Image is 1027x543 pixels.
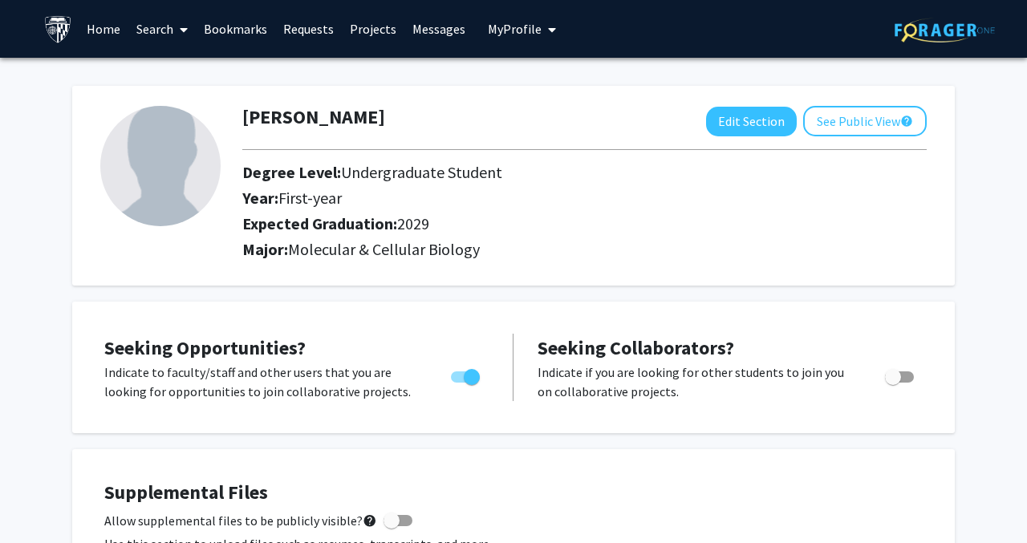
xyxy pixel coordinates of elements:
[895,18,995,43] img: ForagerOne Logo
[100,106,221,226] img: Profile Picture
[104,335,306,360] span: Seeking Opportunities?
[397,213,429,233] span: 2029
[242,188,837,208] h2: Year:
[104,363,420,401] p: Indicate to faculty/staff and other users that you are looking for opportunities to join collabor...
[242,214,837,233] h2: Expected Graduation:
[288,239,480,259] span: Molecular & Cellular Biology
[900,111,913,131] mat-icon: help
[242,106,385,129] h1: [PERSON_NAME]
[12,471,68,531] iframe: Chat
[104,511,377,530] span: Allow supplemental files to be publicly visible?
[104,481,923,505] h4: Supplemental Files
[341,162,502,182] span: Undergraduate Student
[342,1,404,57] a: Projects
[706,107,797,136] button: Edit Section
[275,1,342,57] a: Requests
[538,363,854,401] p: Indicate if you are looking for other students to join you on collaborative projects.
[242,240,927,259] h2: Major:
[404,1,473,57] a: Messages
[242,163,837,182] h2: Degree Level:
[538,335,734,360] span: Seeking Collaborators?
[444,363,489,387] div: Toggle
[363,511,377,530] mat-icon: help
[196,1,275,57] a: Bookmarks
[128,1,196,57] a: Search
[79,1,128,57] a: Home
[879,363,923,387] div: Toggle
[488,21,542,37] span: My Profile
[278,188,342,208] span: First-year
[44,15,72,43] img: Johns Hopkins University Logo
[803,106,927,136] button: See Public View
